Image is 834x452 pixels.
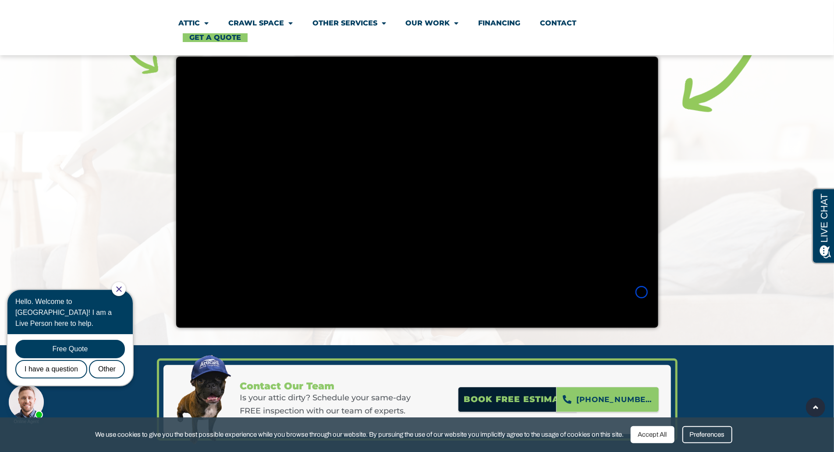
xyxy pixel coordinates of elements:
[576,392,652,407] span: [PHONE_NUMBER]
[631,426,674,443] div: Accept All
[21,7,71,18] span: Opens a chat window
[178,13,656,42] nav: Menu
[172,352,236,447] img: The atticare dog representing everything roofing and attic insulation with a smile
[96,429,624,440] span: We use cookies to give you the best possible experience while you browse through our website. By ...
[240,392,417,417] p: Is your attic dirty? Schedule your same-day FREE inspection with our team of experts.
[312,13,386,33] a: Other Services
[540,13,577,33] a: Contact
[178,13,209,33] a: Attic
[4,281,145,426] iframe: Chat Invitation
[458,387,576,412] a: Book Free Estimate
[464,391,571,408] span: Book Free Estimate
[176,56,658,328] iframe: Attic Insulation: 3 Common Mistakes to Avoid
[682,426,732,443] div: Preferences
[240,381,417,392] h3: Contact Our Team
[183,33,248,42] a: Get A Quote
[556,387,659,412] a: [PHONE_NUMBER]
[228,13,293,33] a: Crawl Space
[406,13,459,33] a: Our Work
[479,13,521,33] a: Financing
